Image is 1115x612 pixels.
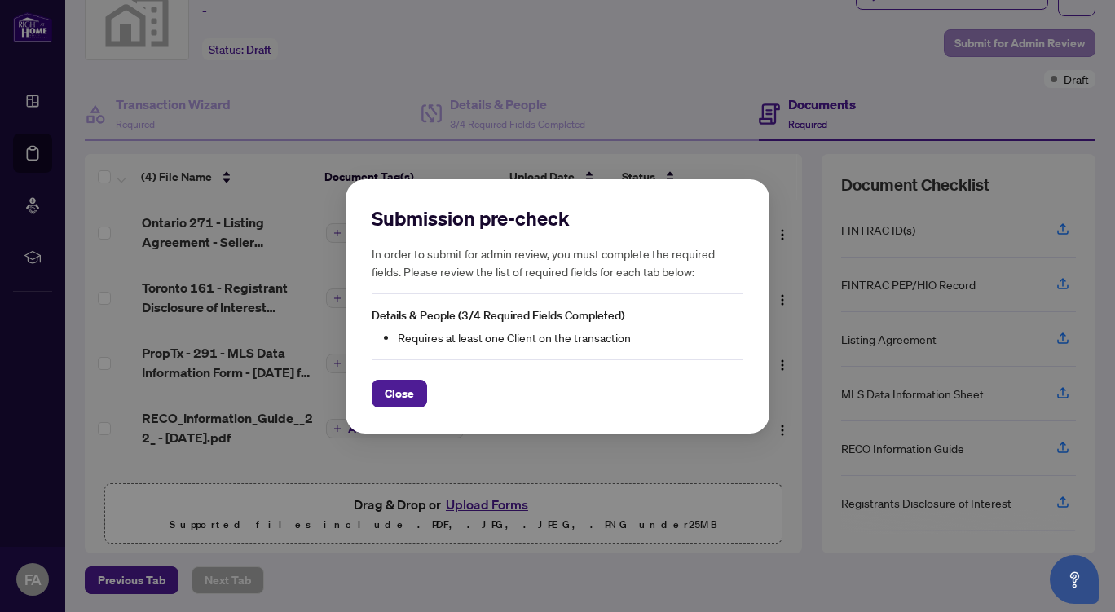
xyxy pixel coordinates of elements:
h5: In order to submit for admin review, you must complete the required fields. Please review the lis... [372,244,743,280]
button: Open asap [1050,555,1099,604]
span: Close [385,380,414,406]
span: Details & People (3/4 Required Fields Completed) [372,308,624,323]
li: Requires at least one Client on the transaction [398,328,743,346]
h2: Submission pre-check [372,205,743,231]
button: Close [372,379,427,407]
